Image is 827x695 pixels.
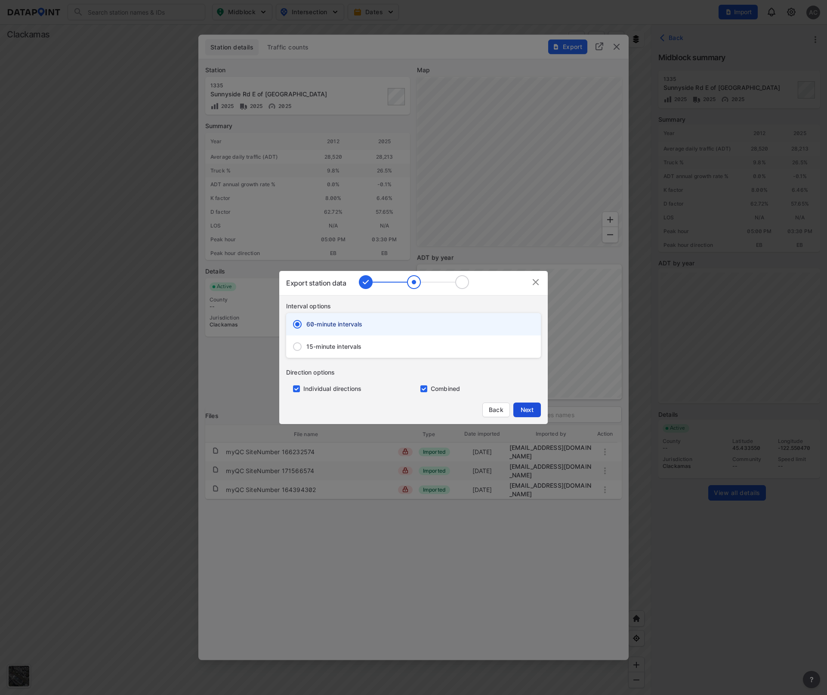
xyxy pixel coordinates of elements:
label: Individual directions [303,384,361,393]
span: 15-minute intervals [306,342,362,351]
img: IvGo9hDFjq0U70AQfCTEoVEAFwAAAAASUVORK5CYII= [531,277,541,287]
label: Combined [431,384,460,393]
img: AXHlEvdr0APnAAAAAElFTkSuQmCC [359,275,469,289]
div: Interval options [286,302,548,311]
div: Export station data [286,278,346,288]
span: Back [488,406,504,414]
span: Next [518,406,536,414]
span: 60-minute intervals [306,320,363,329]
div: Direction options [286,368,548,377]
